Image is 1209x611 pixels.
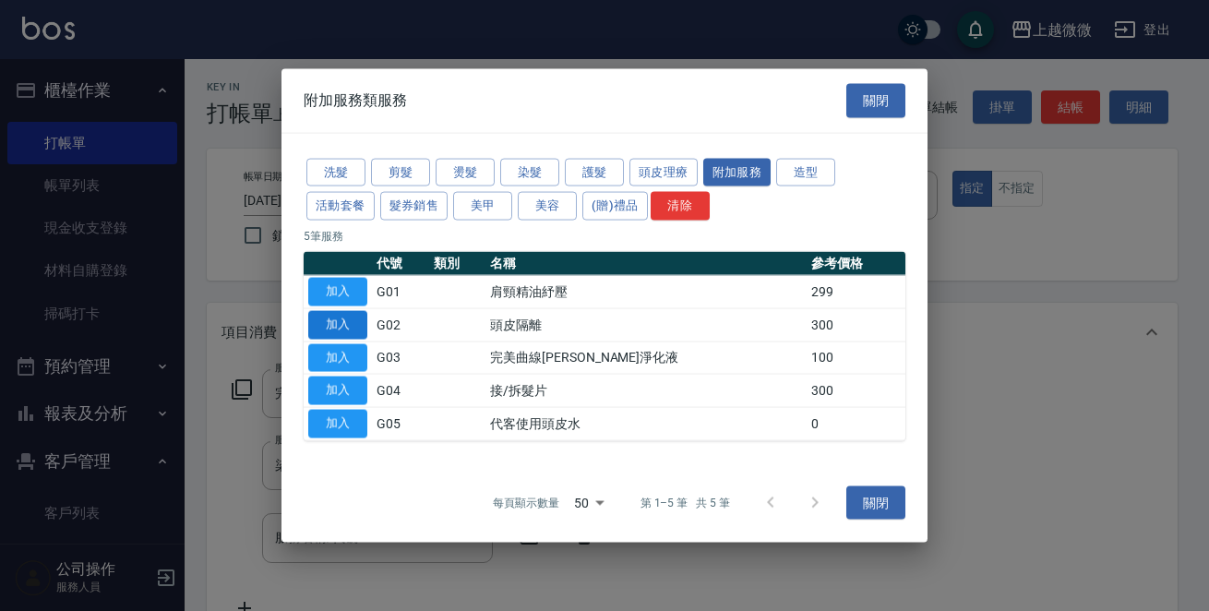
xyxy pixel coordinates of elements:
button: 剪髮 [371,158,430,186]
td: G01 [372,275,429,308]
button: 加入 [308,377,367,405]
td: 肩頸精油紓壓 [485,275,807,308]
button: 加入 [308,278,367,306]
button: 染髮 [500,158,559,186]
button: (贈)禮品 [582,192,648,221]
button: 加入 [308,343,367,372]
div: 50 [567,477,611,527]
button: 髮券銷售 [380,192,449,221]
button: 關閉 [846,485,905,520]
th: 參考價格 [807,252,905,276]
td: G04 [372,374,429,407]
td: 完美曲線[PERSON_NAME]淨化液 [485,341,807,375]
td: 頭皮隔離 [485,308,807,341]
td: 0 [807,407,905,440]
td: 300 [807,374,905,407]
button: 造型 [776,158,835,186]
button: 美甲 [453,192,512,221]
td: 接/拆髮片 [485,374,807,407]
th: 名稱 [485,252,807,276]
p: 第 1–5 筆 共 5 筆 [640,494,730,510]
td: G03 [372,341,429,375]
td: 300 [807,308,905,341]
button: 美容 [518,192,577,221]
button: 附加服務 [703,158,772,186]
td: G02 [372,308,429,341]
td: 299 [807,275,905,308]
button: 加入 [308,310,367,339]
td: 100 [807,341,905,375]
button: 頭皮理療 [629,158,698,186]
button: 活動套餐 [306,192,375,221]
button: 清除 [651,192,710,221]
span: 附加服務類服務 [304,91,407,110]
p: 每頁顯示數量 [493,494,559,510]
button: 關閉 [846,84,905,118]
th: 類別 [429,252,486,276]
button: 護髮 [565,158,624,186]
td: G05 [372,407,429,440]
button: 加入 [308,410,367,438]
button: 洗髮 [306,158,365,186]
p: 5 筆服務 [304,228,905,245]
th: 代號 [372,252,429,276]
td: 代客使用頭皮水 [485,407,807,440]
button: 燙髮 [436,158,495,186]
